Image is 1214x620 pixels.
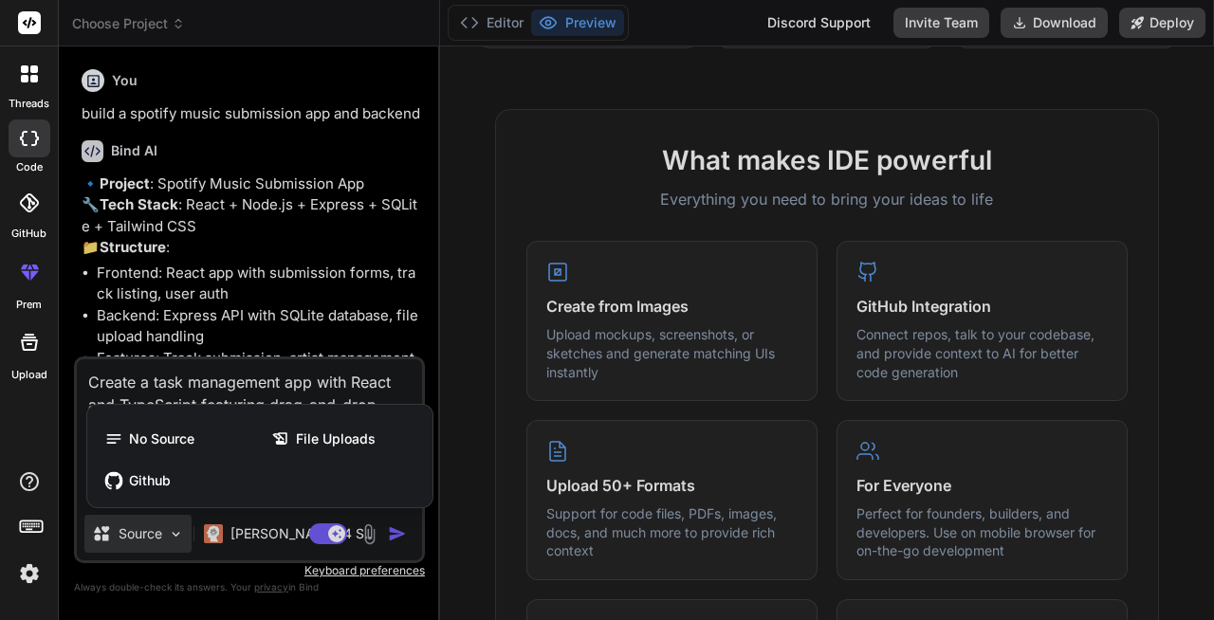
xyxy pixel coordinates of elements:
[9,96,49,112] label: threads
[13,557,46,590] img: settings
[296,429,376,448] span: File Uploads
[11,226,46,242] label: GitHub
[16,297,42,313] label: prem
[129,471,171,490] span: Github
[129,429,194,448] span: No Source
[11,367,47,383] label: Upload
[16,159,43,175] label: code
